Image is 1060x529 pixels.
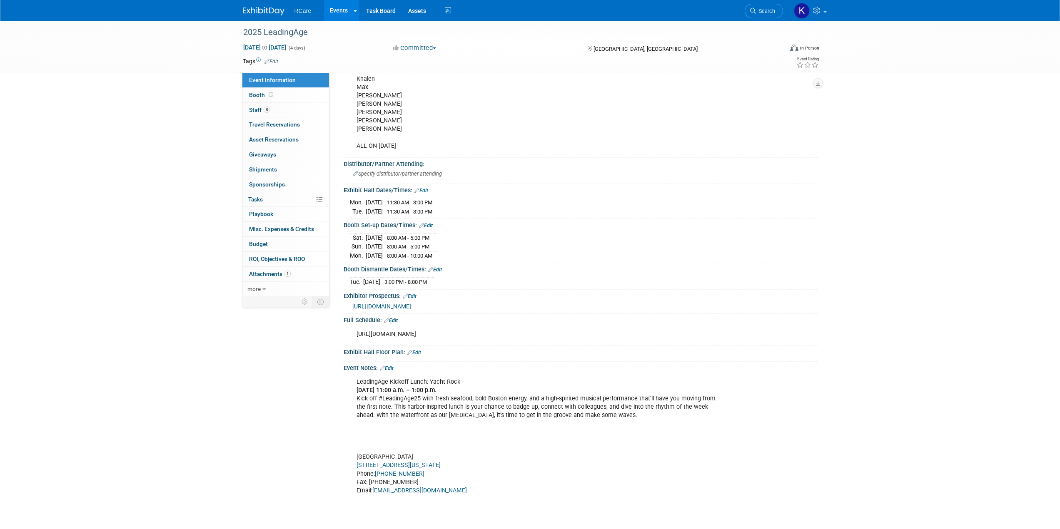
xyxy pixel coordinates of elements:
td: [DATE] [363,277,380,286]
span: 8:00 AM - 5:00 PM [387,235,429,241]
div: [URL][DOMAIN_NAME] [351,326,726,343]
td: Tue. [350,277,363,286]
a: Edit [384,318,398,323]
a: Edit [414,188,428,194]
td: [DATE] [366,251,383,260]
b: 1:00 p.m. [412,387,436,394]
span: Misc. Expenses & Credits [249,226,314,232]
div: Exhibitor Prospectus: [344,290,818,301]
span: Asset Reservations [249,136,299,143]
a: Misc. Expenses & Credits [242,222,329,236]
div: Event Rating [796,57,819,61]
b: – [406,387,410,394]
span: Staff [249,107,270,113]
a: ROI, Objectives & ROO [242,252,329,266]
span: Playbook [249,211,273,217]
a: [URL][DOMAIN_NAME] [352,303,411,310]
a: Travel Reservations [242,117,329,132]
a: Shipments [242,162,329,177]
span: Shipments [249,166,277,173]
div: Exhibit Hall Floor Plan: [344,346,818,357]
td: Sat. [350,233,366,242]
td: Tue. [350,207,366,216]
td: Tags [243,57,278,65]
span: [DATE] [DATE] [243,44,287,51]
img: Format-Inperson.png [790,45,798,51]
div: Distributor/Partner Attending: [344,158,818,168]
a: [STREET_ADDRESS][US_STATE] [357,462,441,469]
div: [PERSON_NAME] Khalen Max [PERSON_NAME] [PERSON_NAME] [PERSON_NAME] [PERSON_NAME] [PERSON_NAME] AL... [351,62,726,154]
a: Tasks [242,192,329,207]
a: Event Information [242,73,329,87]
a: Budget [242,237,329,251]
span: 3:00 PM - 8:00 PM [384,279,427,285]
a: Giveaways [242,147,329,162]
span: 8 [264,107,270,113]
a: Edit [264,59,278,65]
div: Booth Dismantle Dates/Times: [344,263,818,274]
a: Search [745,4,783,18]
span: 8:00 AM - 5:00 PM [387,243,429,250]
td: Mon. [350,198,366,207]
b: [DATE] 11:00 a.m. [357,387,404,394]
a: Edit [407,350,421,355]
a: Staff8 [242,103,329,117]
span: 8:00 AM - 10:00 AM [387,253,432,259]
span: Sponsorships [249,181,285,188]
a: [EMAIL_ADDRESS][DOMAIN_NAME] [372,487,467,494]
span: 1 [284,271,291,277]
div: Exhibit Hall Dates/Times: [344,184,818,195]
td: Mon. [350,251,366,260]
span: [GEOGRAPHIC_DATA], [GEOGRAPHIC_DATA] [594,46,698,52]
span: Booth [249,92,275,98]
span: Budget [249,241,268,247]
td: Personalize Event Tab Strip [298,296,312,307]
a: Booth [242,88,329,102]
td: [DATE] [366,207,383,216]
span: 11:30 AM - 3:00 PM [387,209,432,215]
a: Edit [380,365,394,371]
span: Travel Reservations [249,121,300,128]
a: Playbook [242,207,329,221]
a: Edit [428,267,442,273]
a: Attachments1 [242,267,329,281]
span: Booth not reserved yet [267,92,275,98]
div: In-Person [800,45,819,51]
span: Specify distributor/partner attending [353,171,442,177]
a: Edit [403,293,417,299]
div: Event Format [734,43,820,56]
td: [DATE] [366,233,383,242]
span: Search [756,8,775,14]
span: Attachments [249,271,291,277]
span: 11:30 AM - 3:00 PM [387,199,432,206]
span: ROI, Objectives & ROO [249,256,305,262]
span: Giveaways [249,151,276,158]
span: more [247,286,261,292]
div: Event Notes: [344,362,818,373]
a: more [242,282,329,296]
a: Sponsorships [242,177,329,192]
td: Sun. [350,242,366,251]
span: RCare [294,7,311,14]
a: Asset Reservations [242,132,329,147]
a: [PHONE_NUMBER] [375,470,424,477]
span: (4 days) [288,45,305,51]
button: Committed [390,44,439,52]
div: Booth Set-up Dates/Times: [344,219,818,230]
span: to [261,44,269,51]
td: [DATE] [366,242,383,251]
img: Khalen Ryberg [794,3,810,19]
span: Event Information [249,77,296,83]
img: ExhibitDay [243,7,284,15]
td: Toggle Event Tabs [312,296,329,307]
span: Tasks [248,196,263,203]
div: 2025 LeadingAge [240,25,771,40]
div: Full Schedule: [344,314,818,325]
td: [DATE] [366,198,383,207]
a: Edit [419,223,433,228]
